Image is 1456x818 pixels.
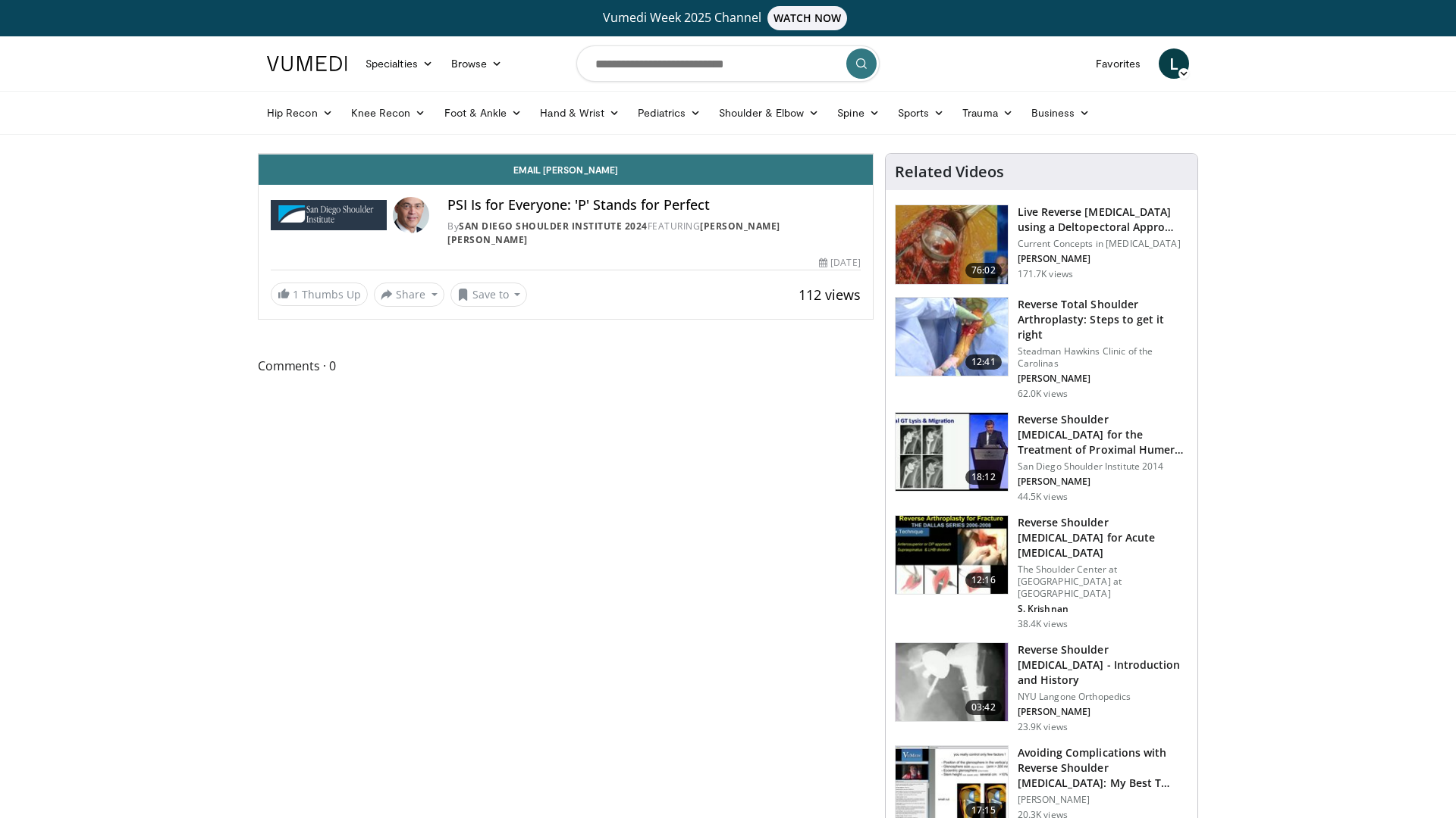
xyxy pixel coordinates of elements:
a: Foot & Ankle [435,98,532,128]
h3: Reverse Shoulder [MEDICAL_DATA] for Acute [MEDICAL_DATA] [1018,515,1188,560]
a: 1 Thumbs Up [271,283,368,306]
img: San Diego Shoulder Institute 2024 [271,197,387,233]
span: 76:02 [965,263,1002,278]
a: Favorites [1087,48,1150,79]
a: Sports [889,98,954,128]
a: [PERSON_NAME] [PERSON_NAME] [447,220,780,246]
span: Comments 0 [258,356,874,376]
a: Spine [828,98,888,128]
h3: Live Reverse [MEDICAL_DATA] using a Deltopectoral Appro… [1018,204,1188,235]
a: 12:41 Reverse Total Shoulder Arthroplasty: Steps to get it right Steadman Hawkins Clinic of the C... [895,297,1188,400]
a: Pediatrics [629,98,710,128]
p: Steadman Hawkins Clinic of the Carolinas [1018,345,1188,370]
a: San Diego Shoulder Institute 2024 [459,220,648,233]
a: Trauma [953,98,1022,128]
a: Hip Recon [258,98,342,128]
h3: Reverse Shoulder [MEDICAL_DATA] - Introduction and History [1018,642,1188,688]
p: [PERSON_NAME] [1018,253,1188,265]
span: 03:42 [965,700,1002,715]
button: Save to [450,283,528,307]
h4: PSI Is for Everyone: 'P' Stands for Perfect [447,197,860,214]
h3: Avoiding Complications with Reverse Shoulder [MEDICAL_DATA]: My Best T… [1018,745,1188,791]
a: 12:16 Reverse Shoulder [MEDICAL_DATA] for Acute [MEDICAL_DATA] The Shoulder Center at [GEOGRAPHIC... [895,515,1188,630]
a: 03:42 Reverse Shoulder [MEDICAL_DATA] - Introduction and History NYU Langone Orthopedics [PERSON_... [895,642,1188,733]
p: 44.5K views [1018,491,1068,503]
p: The Shoulder Center at [GEOGRAPHIC_DATA] at [GEOGRAPHIC_DATA] [1018,564,1188,600]
img: Avatar [393,197,429,233]
div: [DATE] [819,256,860,270]
a: 76:02 Live Reverse [MEDICAL_DATA] using a Deltopectoral Appro… Current Concepts in [MEDICAL_DATA]... [895,204,1188,285]
input: Search topics, interventions [576,45,880,82]
p: [PERSON_NAME] [1018,373,1188,385]
img: Q2xRg7exoPLTwO8X4xMDoxOjA4MTsiGN.150x105_q85_crop-smart_upscale.jpg [896,413,1008,492]
h3: Reverse Shoulder [MEDICAL_DATA] for the Treatment of Proximal Humeral … [1018,412,1188,457]
a: Hand & Wrist [531,98,629,128]
img: 326034_0000_1.png.150x105_q85_crop-smart_upscale.jpg [896,298,1008,376]
img: 684033_3.png.150x105_q85_crop-smart_upscale.jpg [896,205,1008,284]
img: VuMedi Logo [267,56,347,71]
span: 18:12 [965,470,1002,485]
div: By FEATURING [447,220,860,247]
p: Current Concepts in [MEDICAL_DATA] [1018,238,1188,250]
a: L [1159,48,1189,79]
p: [PERSON_NAME] [1018,476,1188,488]
a: Vumedi Week 2025 ChannelWATCH NOW [269,6,1187,30]
span: 12:16 [965,573,1002,588]
p: S. Krishnan [1018,603,1188,615]
p: 62.0K views [1018,388,1068,400]
span: WATCH NOW [767,6,848,30]
span: 112 views [799,286,861,304]
a: Specialties [356,48,442,79]
a: Shoulder & Elbow [710,98,828,128]
button: Share [374,283,444,307]
span: 12:41 [965,354,1002,370]
p: [PERSON_NAME] [1018,706,1188,718]
a: Knee Recon [342,98,435,128]
video-js: Video Player [259,154,873,155]
img: butch_reverse_arthroplasty_3.png.150x105_q85_crop-smart_upscale.jpg [896,516,1008,595]
p: [PERSON_NAME] [1018,794,1188,806]
p: NYU Langone Orthopedics [1018,691,1188,703]
p: 171.7K views [1018,268,1073,280]
a: Browse [442,48,512,79]
a: 18:12 Reverse Shoulder [MEDICAL_DATA] for the Treatment of Proximal Humeral … San Diego Shoulder ... [895,412,1188,503]
span: 1 [293,287,299,301]
h3: Reverse Total Shoulder Arthroplasty: Steps to get it right [1018,297,1188,342]
p: San Diego Shoulder Institute 2014 [1018,461,1188,473]
span: 17:15 [965,803,1002,818]
a: Email [PERSON_NAME] [259,155,873,185]
p: 23.9K views [1018,721,1068,733]
img: zucker_4.png.150x105_q85_crop-smart_upscale.jpg [896,643,1008,722]
h4: Related Videos [895,163,1004,181]
a: Business [1022,98,1100,128]
p: 38.4K views [1018,618,1068,630]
